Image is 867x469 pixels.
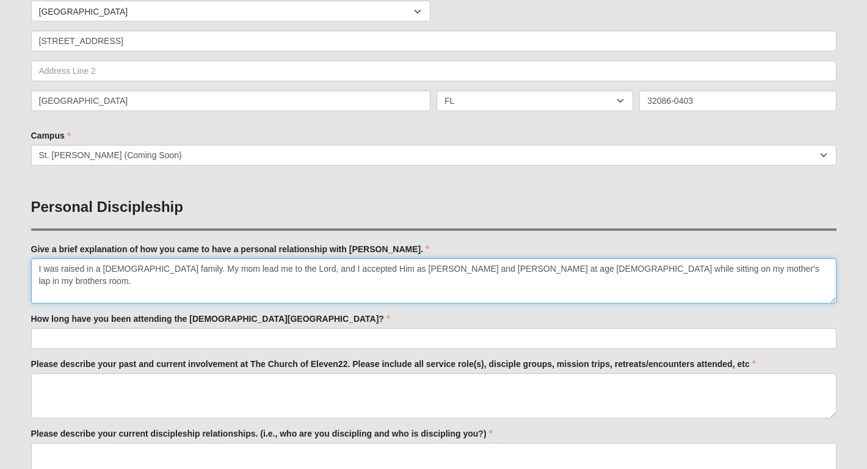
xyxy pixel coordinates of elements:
[39,1,415,22] span: [GEOGRAPHIC_DATA]
[31,427,493,440] label: Please describe your current discipleship relationships. (i.e., who are you discipling and who is...
[31,60,836,81] input: Address Line 2
[31,90,431,111] input: City
[31,358,756,370] label: Please describe your past and current involvement at The Church of Eleven22. Please include all s...
[31,31,836,51] input: Address Line 1
[31,198,836,216] h3: Personal Discipleship
[31,313,390,325] label: How long have you been attending the [DEMOGRAPHIC_DATA][GEOGRAPHIC_DATA]?
[31,129,71,142] label: Campus
[639,90,836,111] input: Zip
[31,243,430,255] label: Give a brief explanation of how you came to have a personal relationship with [PERSON_NAME].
